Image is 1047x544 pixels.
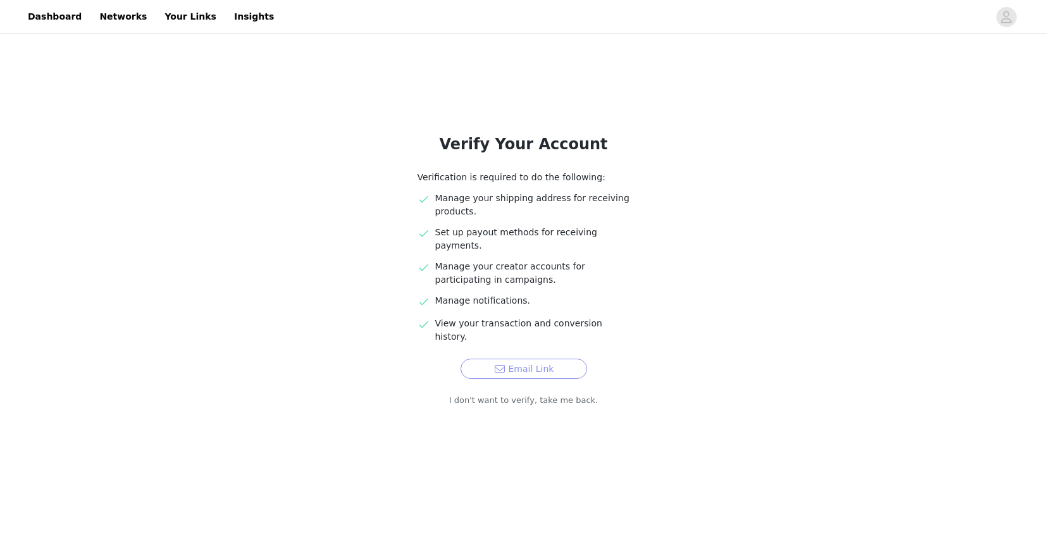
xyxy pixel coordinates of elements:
a: Networks [92,3,154,31]
a: Insights [226,3,282,31]
a: Your Links [157,3,224,31]
div: avatar [1000,7,1012,27]
p: Verification is required to do the following: [418,171,630,184]
button: Email Link [461,359,587,379]
p: Set up payout methods for receiving payments. [435,226,630,252]
p: Manage your shipping address for receiving products. [435,192,630,218]
h1: Verify Your Account [387,133,660,156]
p: Manage notifications. [435,294,630,307]
a: Dashboard [20,3,89,31]
p: Manage your creator accounts for participating in campaigns. [435,260,630,287]
a: I don't want to verify, take me back. [449,394,598,407]
p: View your transaction and conversion history. [435,317,630,343]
